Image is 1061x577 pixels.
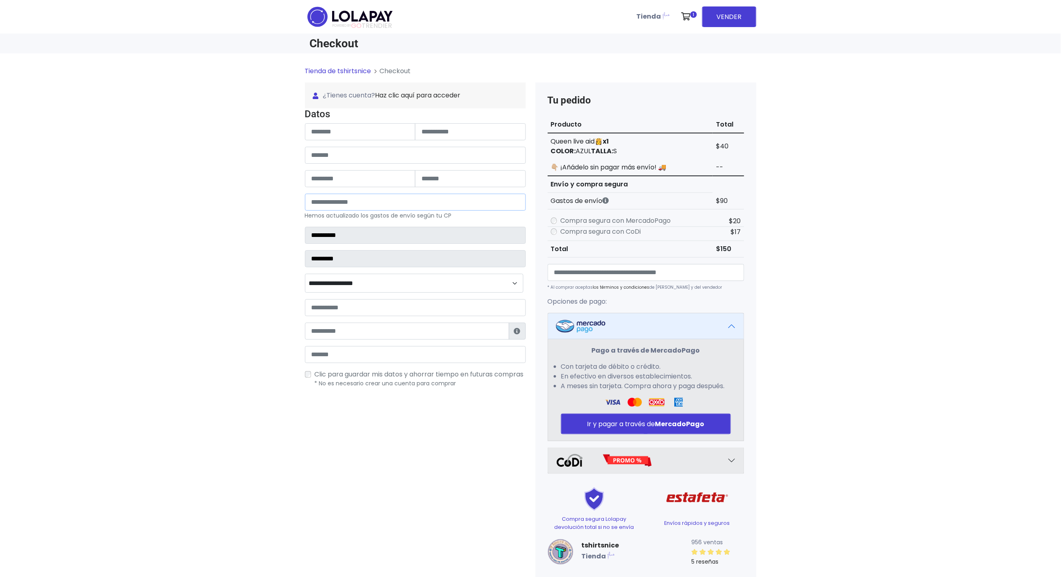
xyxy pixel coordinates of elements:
th: Total [548,241,713,258]
li: En efectivo en diversos establecimientos. [561,372,731,381]
td: $90 [713,193,744,209]
strong: TALLA: [591,146,614,156]
p: AZUL S [551,146,710,156]
button: Ir y pagar a través deMercadoPago [561,414,731,434]
span: GO [351,21,362,30]
a: 1 [678,4,699,29]
h1: Checkout [310,37,526,50]
small: 5 reseñas [692,558,719,566]
strong: MercadoPago [655,419,705,429]
img: Oxxo Logo [649,397,665,407]
li: Checkout [371,66,411,76]
a: tshirtsnice [582,541,619,550]
img: small.png [548,539,574,565]
a: 5 reseñas [692,547,744,567]
h4: Datos [305,108,526,120]
div: 5 / 5 [692,547,731,557]
strong: Pago a través de MercadoPago [591,346,700,355]
img: logo [305,4,395,30]
img: Shield [566,487,623,511]
strong: x1 [603,137,609,146]
p: Opciones de pago: [548,297,744,306]
th: Producto [548,116,713,133]
img: Promo [603,454,652,467]
span: Clic para guardar mis datos y ahorrar tiempo en futuras compras [315,370,524,379]
img: Amex Logo [671,397,686,407]
p: * Al comprar aceptas de [PERSON_NAME] y del vendedor [548,284,744,290]
span: 1 [690,11,697,18]
span: TRENDIER [332,22,392,30]
span: $20 [729,216,741,226]
h4: Tu pedido [548,95,744,106]
td: Queen live aid👸 [548,133,713,159]
span: POWERED BY [332,23,351,28]
th: Envío y compra segura [548,176,713,193]
a: los términos y condiciones [593,284,650,290]
td: $40 [713,133,744,159]
p: Compra segura Lolapay devolución total si no se envía [548,515,641,531]
label: Compra segura con CoDi [561,227,641,237]
img: Visa Logo [627,397,642,407]
li: A meses sin tarjeta. Compra ahora y paga después. [561,381,731,391]
img: Visa Logo [605,397,621,407]
img: Lolapay Plus [606,550,616,560]
small: 956 ventas [692,538,723,546]
img: Lolapay Plus [661,11,671,20]
small: Hemos actualizado los gastos de envío según tu CP [305,211,452,220]
span: ¿Tienes cuenta? [313,91,518,100]
td: -- [713,159,744,176]
b: Tienda [637,12,661,21]
img: Estafeta Logo [660,480,735,515]
span: $17 [731,227,741,237]
a: VENDER [702,6,756,27]
img: Mercadopago Logo [556,320,606,333]
th: Gastos de envío [548,193,713,209]
nav: breadcrumb [305,66,756,82]
p: Envíos rápidos y seguros [651,519,744,527]
b: Tienda [582,552,606,561]
img: Codi Logo [556,454,583,467]
li: Con tarjeta de débito o crédito. [561,362,731,372]
a: Haz clic aquí para acceder [375,91,461,100]
i: Estafeta lo usará para ponerse en contacto en caso de tener algún problema con el envío [514,328,521,334]
i: Los gastos de envío dependen de códigos postales. ¡Te puedes llevar más productos en un solo envío ! [603,197,609,204]
strong: COLOR: [551,146,576,156]
p: * No es necesario crear una cuenta para comprar [315,379,526,388]
td: $150 [713,241,744,258]
td: 👇🏼 ¡Añádelo sin pagar más envío! 🚚 [548,159,713,176]
a: Tienda de tshirtsnice [305,66,371,76]
label: Compra segura con MercadoPago [561,216,671,226]
th: Total [713,116,744,133]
